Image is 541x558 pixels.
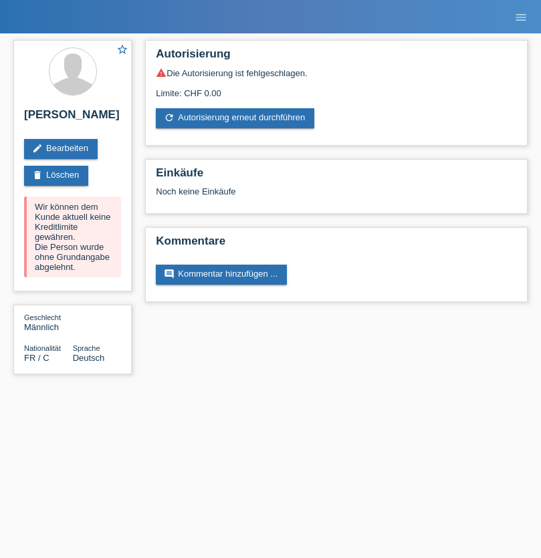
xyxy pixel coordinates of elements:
h2: [PERSON_NAME] [24,108,121,128]
span: Nationalität [24,344,61,352]
a: refreshAutorisierung erneut durchführen [156,108,314,128]
i: delete [32,170,43,180]
i: edit [32,143,43,154]
i: refresh [164,112,175,123]
span: Geschlecht [24,313,61,321]
h2: Einkäufe [156,166,517,186]
div: Noch keine Einkäufe [156,186,517,206]
i: comment [164,269,175,279]
h2: Kommentare [156,235,517,255]
a: menu [508,13,534,21]
a: deleteLöschen [24,166,88,186]
div: Wir können dem Kunde aktuell keine Kreditlimite gewähren. Die Person wurde ohne Grundangabe abgel... [24,196,121,277]
i: star_border [116,43,128,55]
a: star_border [116,43,128,57]
span: Frankreich / C / 04.04.2021 [24,353,49,363]
i: warning [156,67,167,78]
i: menu [514,11,528,24]
div: Die Autorisierung ist fehlgeschlagen. [156,67,517,78]
span: Sprache [73,344,100,352]
a: editBearbeiten [24,139,98,159]
a: commentKommentar hinzufügen ... [156,265,287,285]
div: Limite: CHF 0.00 [156,78,517,98]
div: Männlich [24,312,73,332]
h2: Autorisierung [156,47,517,67]
span: Deutsch [73,353,105,363]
